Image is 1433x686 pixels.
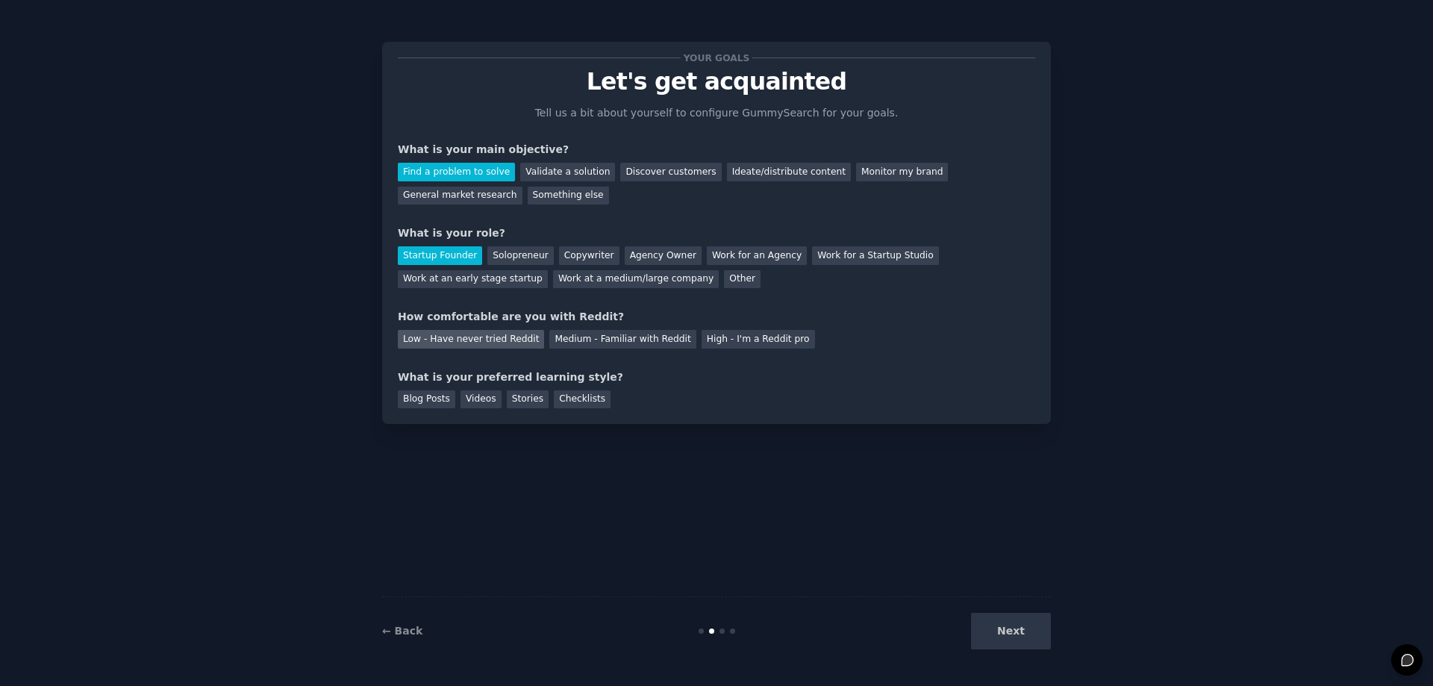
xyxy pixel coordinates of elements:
[528,105,905,121] p: Tell us a bit about yourself to configure GummySearch for your goals.
[398,246,482,265] div: Startup Founder
[382,625,422,637] a: ← Back
[702,330,815,349] div: High - I'm a Reddit pro
[856,163,948,181] div: Monitor my brand
[549,330,696,349] div: Medium - Familiar with Reddit
[559,246,619,265] div: Copywriter
[625,246,702,265] div: Agency Owner
[398,270,548,289] div: Work at an early stage startup
[528,187,609,205] div: Something else
[553,270,719,289] div: Work at a medium/large company
[507,390,549,409] div: Stories
[620,163,721,181] div: Discover customers
[487,246,553,265] div: Solopreneur
[398,369,1035,385] div: What is your preferred learning style?
[727,163,851,181] div: Ideate/distribute content
[461,390,502,409] div: Videos
[554,390,611,409] div: Checklists
[398,163,515,181] div: Find a problem to solve
[520,163,615,181] div: Validate a solution
[707,246,807,265] div: Work for an Agency
[398,390,455,409] div: Blog Posts
[398,142,1035,158] div: What is your main objective?
[398,330,544,349] div: Low - Have never tried Reddit
[681,50,752,66] span: Your goals
[398,309,1035,325] div: How comfortable are you with Reddit?
[398,69,1035,95] p: Let's get acquainted
[398,225,1035,241] div: What is your role?
[724,270,761,289] div: Other
[812,246,938,265] div: Work for a Startup Studio
[398,187,522,205] div: General market research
